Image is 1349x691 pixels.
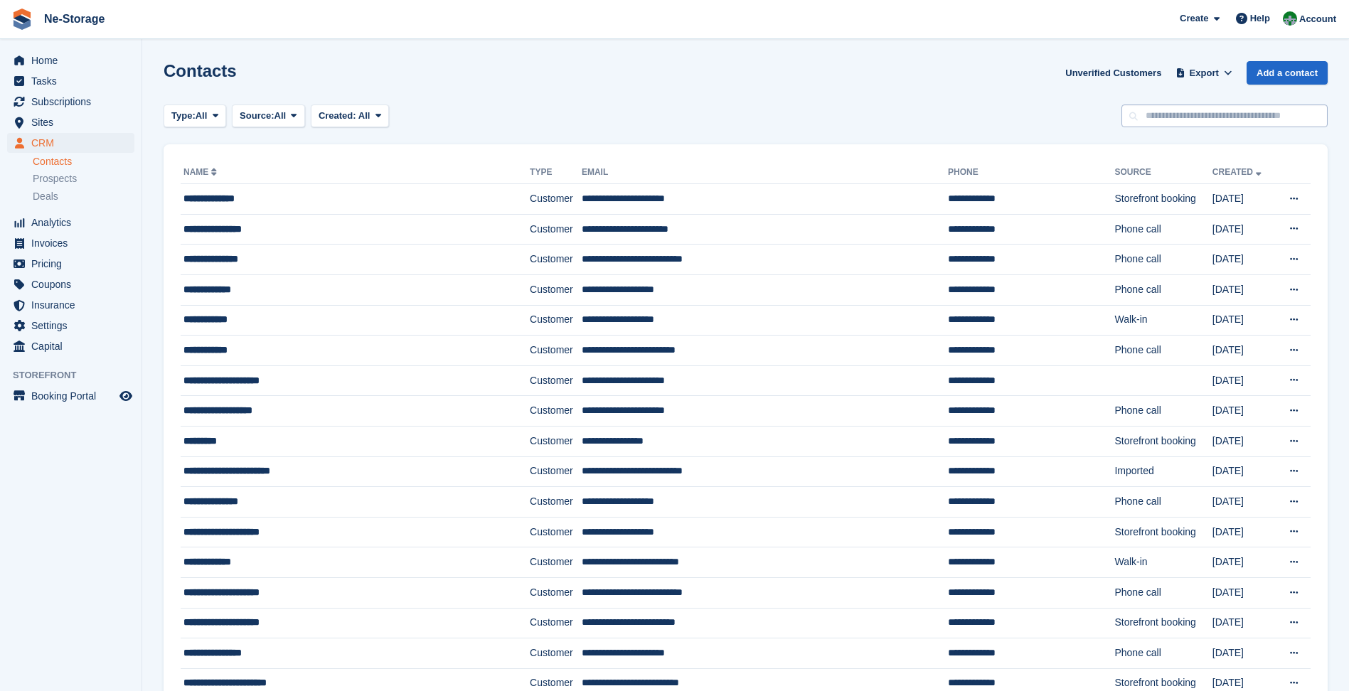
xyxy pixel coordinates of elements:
span: Capital [31,336,117,356]
a: menu [7,133,134,153]
td: Customer [530,305,582,336]
td: [DATE] [1212,245,1275,275]
td: Storefront booking [1114,426,1212,456]
span: Analytics [31,213,117,232]
span: CRM [31,133,117,153]
td: Customer [530,365,582,396]
td: Walk-in [1114,305,1212,336]
a: Add a contact [1247,61,1328,85]
span: Invoices [31,233,117,253]
span: Type: [171,109,196,123]
td: Walk-in [1114,547,1212,578]
td: [DATE] [1212,638,1275,669]
a: Prospects [33,171,134,186]
td: Phone call [1114,214,1212,245]
a: Ne-Storage [38,7,110,31]
span: Export [1190,66,1219,80]
td: [DATE] [1212,274,1275,305]
td: Customer [530,184,582,215]
a: Name [183,167,220,177]
img: Charlotte Nesbitt [1283,11,1297,26]
span: Help [1250,11,1270,26]
td: Customer [530,245,582,275]
td: Customer [530,456,582,487]
span: Account [1299,12,1336,26]
td: Phone call [1114,638,1212,669]
a: menu [7,316,134,336]
a: menu [7,71,134,91]
button: Type: All [164,105,226,128]
td: Storefront booking [1114,608,1212,638]
a: menu [7,295,134,315]
td: Customer [530,577,582,608]
td: Customer [530,396,582,427]
a: menu [7,92,134,112]
td: Customer [530,547,582,578]
span: All [358,110,370,121]
td: Customer [530,426,582,456]
span: Insurance [31,295,117,315]
span: Tasks [31,71,117,91]
a: menu [7,50,134,70]
td: [DATE] [1212,184,1275,215]
td: Customer [530,336,582,366]
td: [DATE] [1212,456,1275,487]
td: Customer [530,608,582,638]
a: menu [7,274,134,294]
a: menu [7,254,134,274]
a: menu [7,233,134,253]
span: Created: [319,110,356,121]
td: [DATE] [1212,305,1275,336]
a: Deals [33,189,134,204]
img: stora-icon-8386f47178a22dfd0bd8f6a31ec36ba5ce8667c1dd55bd0f319d3a0aa187defe.svg [11,9,33,30]
h1: Contacts [164,61,237,80]
a: Contacts [33,155,134,168]
span: Coupons [31,274,117,294]
td: Phone call [1114,396,1212,427]
td: [DATE] [1212,214,1275,245]
span: Pricing [31,254,117,274]
td: Phone call [1114,245,1212,275]
td: [DATE] [1212,487,1275,518]
span: Home [31,50,117,70]
td: Phone call [1114,274,1212,305]
td: Customer [530,487,582,518]
a: menu [7,213,134,232]
td: [DATE] [1212,396,1275,427]
td: Storefront booking [1114,517,1212,547]
a: Created [1212,167,1264,177]
td: [DATE] [1212,426,1275,456]
td: Storefront booking [1114,184,1212,215]
span: Sites [31,112,117,132]
td: Imported [1114,456,1212,487]
td: Customer [530,214,582,245]
span: All [274,109,287,123]
a: menu [7,336,134,356]
td: Phone call [1114,487,1212,518]
td: Phone call [1114,577,1212,608]
span: All [196,109,208,123]
span: Settings [31,316,117,336]
td: Customer [530,638,582,669]
td: Customer [530,517,582,547]
td: [DATE] [1212,577,1275,608]
button: Source: All [232,105,305,128]
td: [DATE] [1212,365,1275,396]
span: Source: [240,109,274,123]
td: [DATE] [1212,608,1275,638]
span: Prospects [33,172,77,186]
span: Subscriptions [31,92,117,112]
a: menu [7,112,134,132]
td: [DATE] [1212,547,1275,578]
th: Email [582,161,948,184]
td: Customer [530,274,582,305]
a: menu [7,386,134,406]
td: Phone call [1114,336,1212,366]
td: [DATE] [1212,517,1275,547]
span: Booking Portal [31,386,117,406]
button: Created: All [311,105,389,128]
th: Source [1114,161,1212,184]
span: Create [1180,11,1208,26]
span: Deals [33,190,58,203]
a: Unverified Customers [1060,61,1167,85]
